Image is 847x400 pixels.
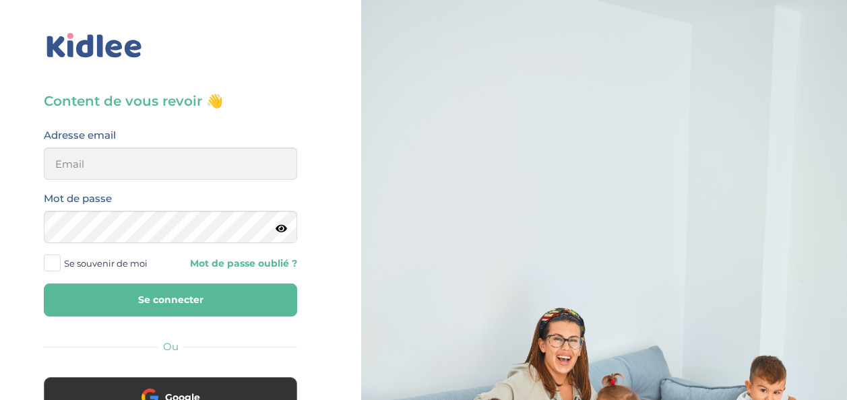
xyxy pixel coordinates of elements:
span: Ou [163,340,179,353]
label: Adresse email [44,127,116,144]
h3: Content de vous revoir 👋 [44,92,297,110]
label: Mot de passe [44,190,112,207]
button: Se connecter [44,284,297,316]
a: Mot de passe oublié ? [181,257,297,270]
input: Email [44,147,297,180]
span: Se souvenir de moi [64,255,148,272]
img: logo_kidlee_bleu [44,30,145,61]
